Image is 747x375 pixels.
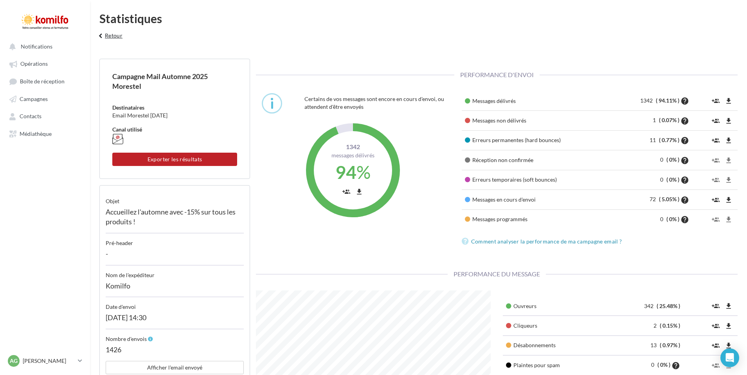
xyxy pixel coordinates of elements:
[657,361,670,368] span: ( 0% )
[710,339,722,352] button: group_add
[680,196,689,204] i: help
[671,362,680,370] i: help
[462,91,612,111] td: Messages délivrés
[723,213,734,226] button: file_download
[503,335,609,355] td: Désabonnements
[680,137,689,144] i: help
[20,96,48,102] span: Campagnes
[710,134,722,147] button: group_add
[342,188,350,196] i: group_add
[462,130,612,150] td: Erreurs permanentes (hard bounces)
[106,205,244,233] div: Accueillez l'automne avec -15% sur tous les produits !
[680,117,689,125] i: help
[712,176,720,184] i: group_add
[454,71,540,78] span: Performance d'envoi
[5,56,85,70] a: Opérations
[723,339,734,352] button: file_download
[106,247,244,265] div: -
[659,196,679,202] span: ( 5.05% )
[723,299,734,312] button: file_download
[340,185,352,198] button: group_add
[106,279,244,297] div: Komilfo
[106,335,147,342] span: Nombre d'envois
[656,97,679,104] span: ( 94.11% )
[5,92,85,106] a: Campagnes
[320,159,386,185] div: %
[112,104,144,111] span: Destinataires
[653,117,658,123] span: 1
[725,97,733,105] i: file_download
[106,297,244,311] div: Date d'envoi
[723,319,734,332] button: file_download
[712,117,720,125] i: group_add
[710,193,722,206] button: group_add
[99,13,738,24] div: Statistiques
[20,113,41,120] span: Contacts
[650,196,658,202] span: 72
[106,311,244,329] div: [DATE] 14:30
[320,142,386,151] span: 1342
[660,176,665,183] span: 0
[304,93,450,113] div: Certains de vos messages sont encore en cours d'envoi, ou attendent d'être envoyés
[112,126,142,133] span: Canal utilisé
[666,216,679,222] span: ( 0% )
[106,361,244,374] button: Afficher l'email envoyé
[5,109,85,123] a: Contacts
[723,94,734,107] button: file_download
[710,114,722,127] button: group_add
[710,359,722,371] button: group_add
[725,176,733,184] i: file_download
[5,39,82,53] button: Notifications
[712,362,720,370] i: group_add
[725,302,733,310] i: file_download
[106,233,244,247] div: Pré-header
[680,97,689,105] i: help
[640,97,655,104] span: 1342
[650,137,658,143] span: 11
[660,156,665,163] span: 0
[462,190,612,209] td: Messages en cours d'envoi
[462,150,612,170] td: Réception non confirmée
[723,114,734,127] button: file_download
[720,348,739,367] div: Open Intercom Messenger
[503,355,609,375] td: Plaintes pour spam
[106,265,244,279] div: Nom de l'expéditeur
[462,111,612,130] td: Messages non délivrés
[712,302,720,310] i: group_add
[20,61,48,67] span: Opérations
[712,216,720,224] i: group_add
[20,78,65,85] span: Boîte de réception
[725,322,733,330] i: file_download
[725,196,733,204] i: file_download
[712,322,720,330] i: group_add
[503,316,609,335] td: Cliqueurs
[723,134,734,147] button: file_download
[5,126,85,141] a: Médiathèque
[10,357,18,365] span: AG
[680,176,689,184] i: help
[723,173,734,186] button: file_download
[712,97,720,105] i: group_add
[5,74,85,88] a: Boîte de réception
[651,361,656,368] span: 0
[23,357,75,365] p: [PERSON_NAME]
[20,130,52,137] span: Médiathèque
[657,303,680,309] span: ( 25.48% )
[96,32,105,40] i: keyboard_arrow_left
[331,152,374,159] span: Messages délivrés
[659,137,679,143] span: ( 0.77% )
[644,303,655,309] span: 342
[680,216,689,224] i: help
[503,296,609,316] td: Ouvreurs
[680,157,689,164] i: help
[725,137,733,144] i: file_download
[712,137,720,144] i: group_add
[725,157,733,164] i: file_download
[725,342,733,350] i: file_download
[650,342,659,348] span: 13
[653,322,659,329] span: 2
[112,112,237,119] div: Email Morestel [DATE]
[112,153,237,166] button: Exporter les résultats
[725,117,733,125] i: file_download
[462,209,612,229] td: Messages programmés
